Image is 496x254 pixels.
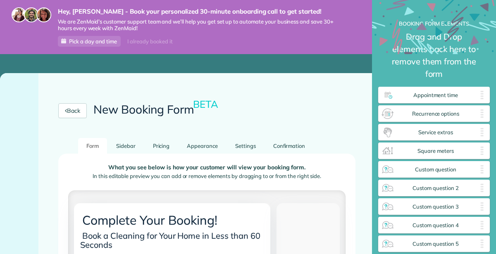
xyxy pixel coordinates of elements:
a: Settings [227,138,264,154]
img: service_extras_widget_icon-c2972512f5714c824e9ffd75eab503ac416632dec4a01ee8c042630912075e14.png [381,126,394,139]
img: custom_question_5_widget_icon-46ce5e2db8a0deaba23a19c490ecaea7d3a9f366cd7e9b87b53c809f14eb71ef.png [381,237,394,250]
img: custom_question_2_widget_icon-46ce5e2db8a0deaba23a19c490ecaea7d3a9f366cd7e9b87b53c809f14eb71ef.png [381,181,394,195]
img: drag_indicator-119b368615184ecde3eda3c64c821f6cf29d3e2b97b89ee44bc31753036683e5.png [477,181,487,195]
img: custom_question_widget_icon-46ce5e2db8a0deaba23a19c490ecaea7d3a9f366cd7e9b87b53c809f14eb71ef.png [381,163,394,176]
a: Appearance [179,138,226,154]
a: Pricing [145,138,178,154]
img: appointment_time_widget_icon-3cef1a702ae8d5e7025d05197c4b482fef7d1fb9e60361da9cd4e1ea3c6be611.png [381,88,394,102]
img: custom_question_3_widget_icon-46ce5e2db8a0deaba23a19c490ecaea7d3a9f366cd7e9b87b53c809f14eb71ef.png [381,200,394,213]
p: What you see below is how your customer will view your booking form. [75,164,339,171]
span: Custom question 4 [394,222,477,229]
strong: Hey, [PERSON_NAME] - Book your personalized 30-minute onboarding call to get started! [58,7,347,16]
img: drag_indicator-119b368615184ecde3eda3c64c821f6cf29d3e2b97b89ee44bc31753036683e5.png [477,218,487,232]
img: drag_indicator-119b368615184ecde3eda3c64c821f6cf29d3e2b97b89ee44bc31753036683e5.png [477,200,487,213]
span: Square meters [394,148,477,154]
span: We are ZenMaid’s customer support team and we’ll help you get set up to automate your business an... [58,18,347,32]
img: drag_indicator-119b368615184ecde3eda3c64c821f6cf29d3e2b97b89ee44bc31753036683e5.png [477,144,487,157]
small: Drag and Drop elements back here to remove them from the form [378,31,490,87]
div: I already booked it [122,36,177,47]
img: square_meters_widget_icon-86f4c594f003aab3d3588d0db1e9ed1f0bd22b10cfe1e2c9d575362bb9e717df.png [381,144,394,157]
span: Custom question 2 [394,185,477,192]
a: Sidebar [108,138,144,154]
img: drag_indicator-119b368615184ecde3eda3c64c821f6cf29d3e2b97b89ee44bc31753036683e5.png [477,237,487,250]
span: Service extras [394,129,477,136]
span: Appointment time [394,92,477,99]
small: BETA [193,98,218,110]
span: Book a Cleaning for Your Home in Less than 60 Seconds [80,228,260,252]
img: recurrence_options_widget_icon-378612691d69f9af6b7f813f981692aacd0682f6952d883c0ea488e3349d6d30.png [381,107,394,120]
span: Custom question 5 [394,241,477,247]
img: drag_indicator-119b368615184ecde3eda3c64c821f6cf29d3e2b97b89ee44bc31753036683e5.png [477,88,487,102]
a: Pick a day and time [58,36,121,47]
img: drag_indicator-119b368615184ecde3eda3c64c821f6cf29d3e2b97b89ee44bc31753036683e5.png [477,126,487,139]
p: In this editable preview you can add or remove elements by dragging to or from the right side. [75,172,339,180]
img: custom_question_4_widget_icon-46ce5e2db8a0deaba23a19c490ecaea7d3a9f366cd7e9b87b53c809f14eb71ef.png [381,218,394,232]
span: Custom question 3 [394,204,477,210]
a: Form [78,138,107,154]
span: Recurrence options [394,111,477,117]
span: Pick a day and time [69,38,117,45]
img: jorge-587dff0eeaa6aab1f244e6dc62b8924c3b6ad411094392a53c71c6c4a576187d.jpg [24,7,39,22]
h2: New Booking Form [93,103,219,116]
img: maria-72a9807cf96188c08ef61303f053569d2e2a8a1cde33d635c8a3ac13582a053d.jpg [12,7,26,22]
a: Confirmation [265,138,314,154]
a: Back [58,103,87,118]
img: drag_indicator-119b368615184ecde3eda3c64c821f6cf29d3e2b97b89ee44bc31753036683e5.png [477,107,487,120]
img: drag_indicator-119b368615184ecde3eda3c64c821f6cf29d3e2b97b89ee44bc31753036683e5.png [477,163,487,176]
span: Complete Your Booking! [80,210,222,230]
img: michelle-19f622bdf1676172e81f8f8fba1fb50e276960ebfe0243fe18214015130c80e4.jpg [36,7,51,22]
span: Custom question [394,166,477,173]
